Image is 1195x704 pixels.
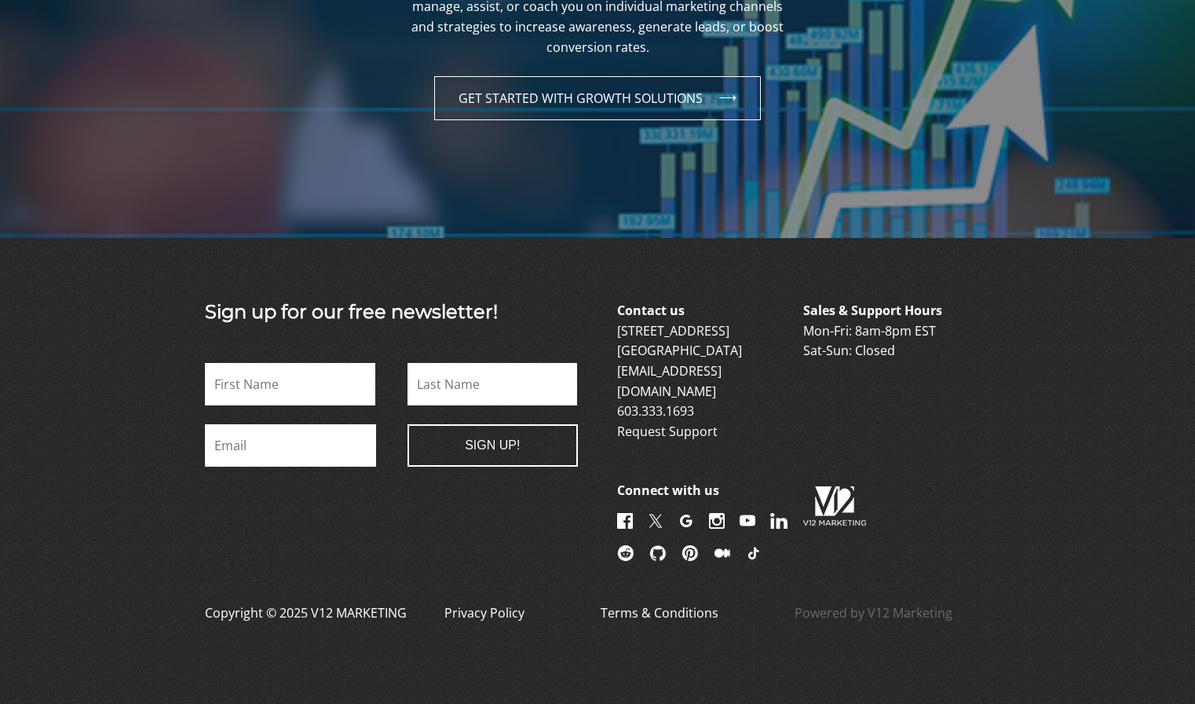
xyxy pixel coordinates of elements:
img: X [648,513,663,529]
iframe: Chat Widget [912,522,1195,704]
a: [EMAIL_ADDRESS][DOMAIN_NAME] [617,362,722,400]
a: GET STARTED WITH GROWTH SOLUTIONS [434,76,761,120]
p: Copyright © 2025 V12 MARKETING [205,603,407,641]
input: First Name [205,363,375,405]
a: Privacy Policy [444,603,524,641]
b: Connect with us [617,482,719,499]
a: 603.333.1693 [617,402,694,420]
img: TikTok [746,545,762,561]
input: Last Name [407,363,578,405]
h3: Sign up for our free newsletter! [205,301,578,324]
img: Reddit [617,545,634,561]
img: LinkedIn [770,513,788,529]
img: Google+ [678,513,694,529]
img: Pinterest [682,545,699,561]
img: Medium [714,545,731,561]
img: Instagram [709,513,725,529]
input: Email [205,424,376,467]
input: Sign Up! [407,424,579,467]
img: V12FOOTER.png [803,481,866,531]
img: Facebook [617,513,633,529]
b: Sales & Support Hours [803,302,942,319]
a: Powered by V12 Marketing [795,603,952,641]
a: [STREET_ADDRESS][GEOGRAPHIC_DATA] [617,322,742,360]
img: Github [649,545,667,561]
a: Terms & Conditions [601,603,718,641]
p: Mon-Fri: 8am-8pm EST Sat-Sun: Closed [803,301,986,361]
img: YouTube [740,513,755,529]
a: Request Support [617,423,718,440]
b: Contact us [617,302,685,319]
